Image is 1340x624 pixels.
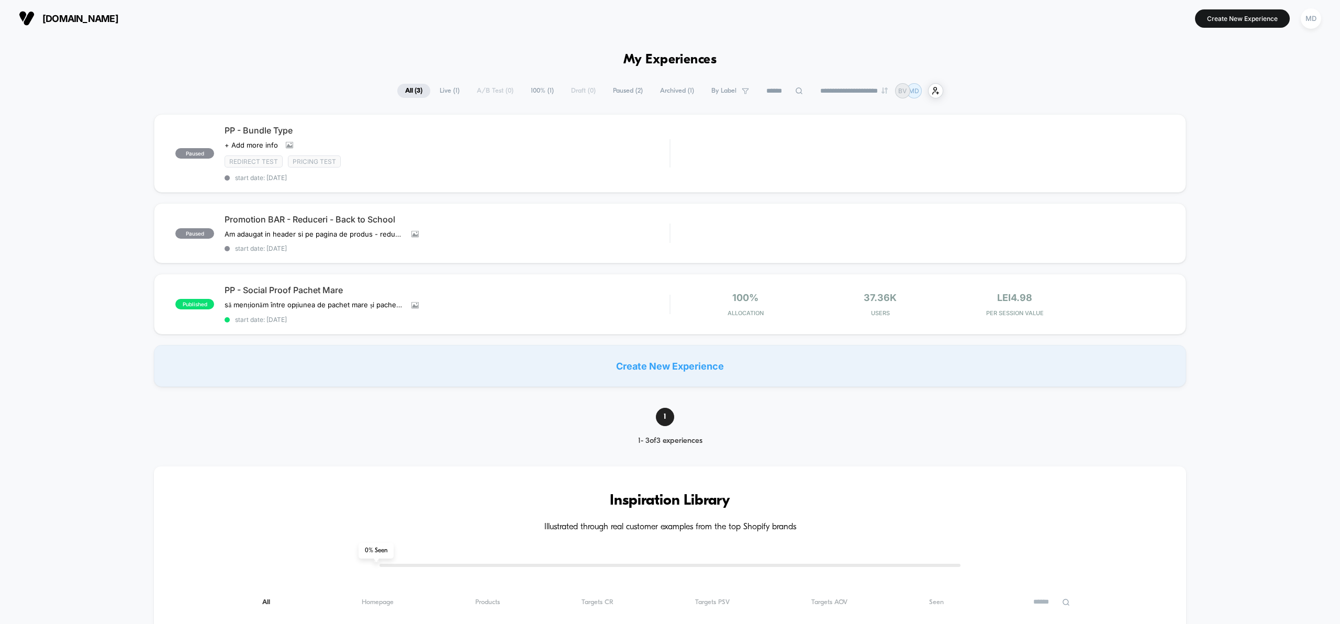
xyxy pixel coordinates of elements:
[1195,9,1290,28] button: Create New Experience
[623,52,717,68] h1: My Experiences
[225,141,278,149] span: + Add more info
[225,244,669,252] span: start date: [DATE]
[898,87,907,95] p: BV
[19,10,35,26] img: Visually logo
[362,598,394,606] span: Homepage
[175,148,214,159] span: paused
[816,309,945,317] span: Users
[929,598,944,606] span: Seen
[432,84,467,98] span: Live ( 1 )
[475,598,500,606] span: Products
[225,174,669,182] span: start date: [DATE]
[175,228,214,239] span: paused
[262,598,280,606] span: All
[997,292,1032,303] span: lei4.98
[695,598,730,606] span: Targets PSV
[582,598,613,606] span: Targets CR
[185,522,1154,532] h4: Illustrated through real customer examples from the top Shopify brands
[288,155,341,168] span: Pricing Test
[811,598,847,606] span: Targets AOV
[154,345,1186,387] div: Create New Experience
[225,230,404,238] span: Am adaugat in header si pe pagina de produs - reduceri back to school (ca sa motivez reducerile d...
[225,125,669,136] span: PP - Bundle Type
[225,155,283,168] span: Redirect Test
[1301,8,1321,29] div: MD
[909,87,919,95] p: MD
[620,437,721,445] div: 1 - 3 of 3 experiences
[652,84,702,98] span: Archived ( 1 )
[225,316,669,324] span: start date: [DATE]
[950,309,1079,317] span: PER SESSION VALUE
[185,493,1154,509] h3: Inspiration Library
[42,13,118,24] span: [DOMAIN_NAME]
[656,408,674,426] span: 1
[732,292,758,303] span: 100%
[16,10,121,27] button: [DOMAIN_NAME]
[1298,8,1324,29] button: MD
[605,84,651,98] span: Paused ( 2 )
[225,300,404,309] span: să menționăm între opțiunea de pachet mare și pachet complet ca ar fi cea mai aleasa variantă și ...
[864,292,897,303] span: 37.36k
[728,309,764,317] span: Allocation
[711,87,736,95] span: By Label
[359,543,394,559] span: 0 % Seen
[523,84,562,98] span: 100% ( 1 )
[397,84,430,98] span: All ( 3 )
[225,285,669,295] span: PP - Social Proof Pachet Mare
[175,299,214,309] span: published
[881,87,888,94] img: end
[225,214,669,225] span: Promotion BAR - Reduceri - Back to School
